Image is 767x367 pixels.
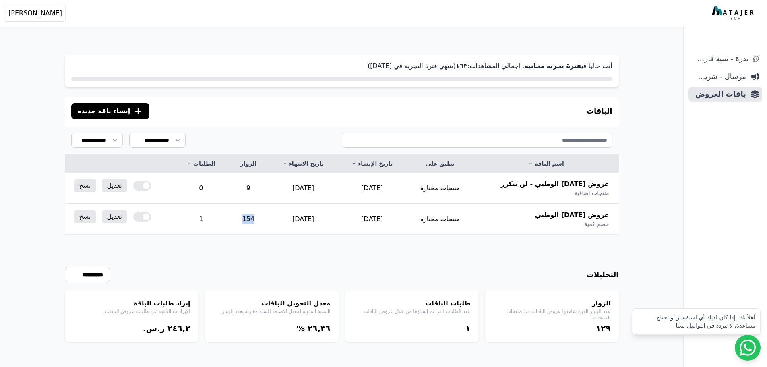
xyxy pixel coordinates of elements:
[712,6,756,21] img: MatajerTech Logo
[213,308,331,315] p: النسبة المئوية لمعدل الاضافة للسلة مقارنة بعدد الزوار
[5,5,66,22] button: [PERSON_NAME]
[692,71,746,82] span: مرسال - شريط دعاية
[637,313,755,330] div: أهلاً بك! إذا كان لديك أي استفسار أو تحتاج مساعدة، لا تتردد في التواصل معنا
[501,179,609,189] span: عروض [DATE] الوطني - لن تتكرر
[71,103,150,119] button: إنشاء باقة جديدة
[269,173,338,204] td: [DATE]
[456,62,467,70] strong: ١٦۳
[535,210,609,220] span: عروض [DATE] الوطني
[483,160,609,168] a: اسم الباقة
[102,210,127,223] a: تعديل
[184,160,219,168] a: الطلبات
[8,8,62,18] span: [PERSON_NAME]
[71,61,612,71] p: أنت حاليا في . إجمالي المشاهدات: (تنتهي فترة التجربة في [DATE])
[338,204,407,235] td: [DATE]
[338,173,407,204] td: [DATE]
[308,323,330,333] bdi: ٢٦,۳٦
[587,106,612,117] h3: الباقات
[228,155,269,173] th: الزوار
[493,308,611,321] p: عدد الزوار الذين شاهدوا عروض الباقات في صفحات المنتجات
[493,299,611,308] h4: الزوار
[407,173,474,204] td: منتجات مختارة
[143,323,165,333] span: ر.س.
[73,308,190,315] p: الإيرادات الناتجة عن طلبات عروض الباقات
[584,220,609,228] span: خصم كمية
[353,299,471,308] h4: طلبات الباقات
[692,53,748,64] span: ندرة - تنبية قارب علي النفاذ
[278,160,328,168] a: تاريخ الانتهاء
[228,173,269,204] td: 9
[692,89,746,100] span: باقات العروض
[174,173,228,204] td: 0
[228,204,269,235] td: 154
[73,299,190,308] h4: إيراد طلبات الباقة
[407,155,474,173] th: تطبق على
[74,210,96,223] a: نسخ
[524,62,581,70] strong: فترة تجربة مجانية
[297,323,305,333] span: %
[74,179,96,192] a: نسخ
[269,204,338,235] td: [DATE]
[353,323,471,334] div: ١
[167,323,190,333] bdi: ٢٤٦,۳
[347,160,397,168] a: تاريخ الإنشاء
[493,323,611,334] div: ١٢٩
[587,269,619,280] h3: التحليلات
[78,106,130,116] span: إنشاء باقة جديدة
[353,308,471,315] p: عدد الطلبات التي تم إنشاؤها من خلال عروض الباقات
[102,179,127,192] a: تعديل
[174,204,228,235] td: 1
[213,299,331,308] h4: معدل التحويل للباقات
[407,204,474,235] td: منتجات مختارة
[575,189,609,197] span: منتجات إضافية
